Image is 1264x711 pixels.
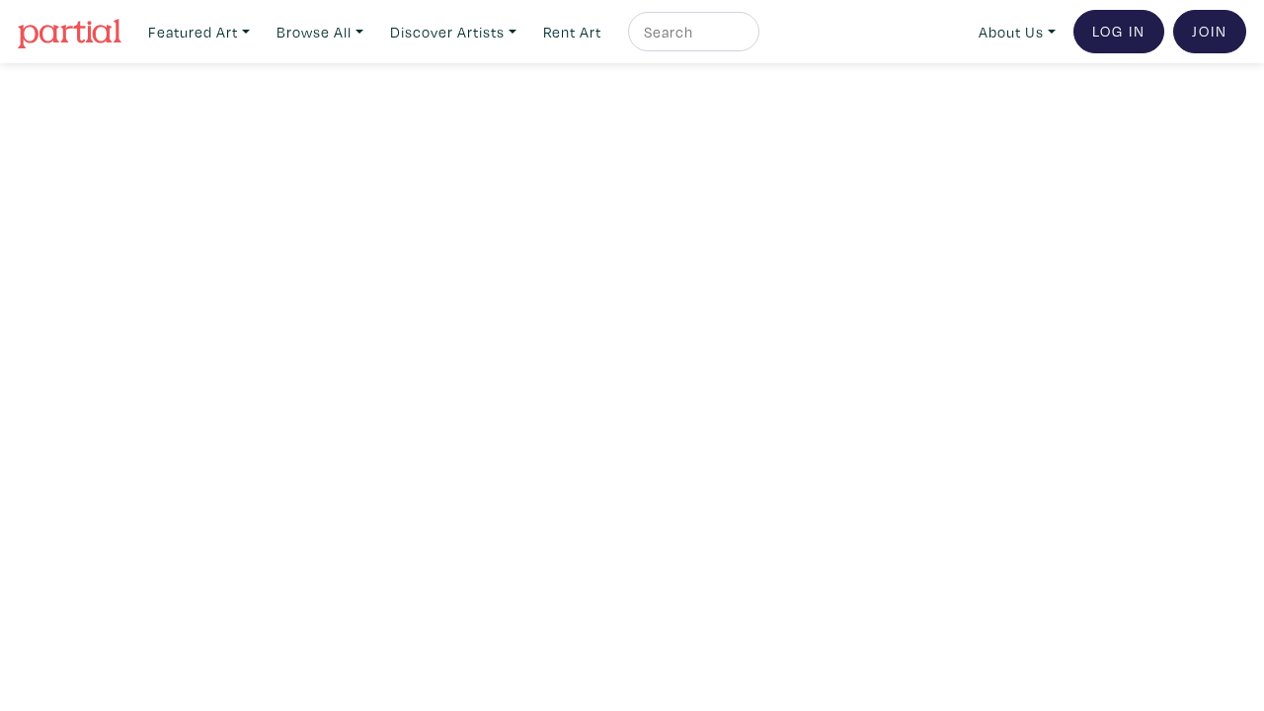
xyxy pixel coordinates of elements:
a: Discover Artists [381,12,525,52]
a: Join [1173,10,1246,53]
a: Log In [1073,10,1164,53]
a: Browse All [268,12,372,52]
a: About Us [970,12,1065,52]
input: Search [642,20,741,44]
a: Rent Art [534,12,610,52]
a: Featured Art [139,12,259,52]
